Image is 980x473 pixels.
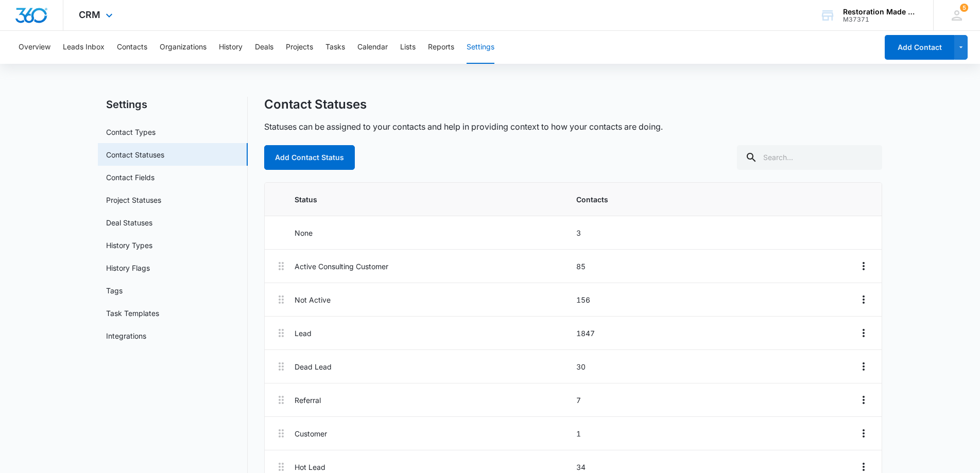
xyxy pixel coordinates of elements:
[856,425,871,442] button: Overflow Menu
[576,227,852,238] p: 3
[576,428,852,439] p: 1
[106,127,156,137] a: Contact Types
[295,428,570,439] p: Customer
[106,308,159,319] a: Task Templates
[19,31,50,64] button: Overview
[960,4,968,12] span: 5
[856,258,871,274] button: Overflow Menu
[357,31,388,64] button: Calendar
[79,9,100,20] span: CRM
[576,462,852,472] p: 34
[467,31,494,64] button: Settings
[856,358,871,375] button: Overflow Menu
[255,31,273,64] button: Deals
[885,35,954,60] button: Add Contact
[960,4,968,12] div: notifications count
[295,361,570,372] p: Dead Lead
[576,194,852,205] p: Contacts
[325,31,345,64] button: Tasks
[856,392,871,408] button: Overflow Menu
[856,325,871,341] button: Overflow Menu
[106,285,123,296] a: Tags
[295,227,570,238] p: None
[576,328,852,339] p: 1847
[843,8,918,16] div: account name
[160,31,207,64] button: Organizations
[106,217,152,228] a: Deal Statuses
[219,31,243,64] button: History
[106,172,154,183] a: Contact Fields
[295,395,570,406] p: Referral
[856,291,871,308] button: Overflow Menu
[576,294,852,305] p: 156
[576,395,852,406] p: 7
[286,31,313,64] button: Projects
[737,145,882,170] input: Search...
[295,328,570,339] p: Lead
[295,194,570,205] p: Status
[428,31,454,64] button: Reports
[98,97,248,112] h2: Settings
[106,240,152,251] a: History Types
[400,31,416,64] button: Lists
[106,330,146,341] a: Integrations
[295,294,570,305] p: Not Active
[264,145,355,170] button: Add Contact Status
[63,31,105,64] button: Leads Inbox
[106,149,164,160] a: Contact Statuses
[843,16,918,23] div: account id
[117,31,147,64] button: Contacts
[576,261,852,272] p: 85
[264,120,663,133] p: Statuses can be assigned to your contacts and help in providing context to how your contacts are ...
[106,262,150,273] a: History Flags
[106,195,161,205] a: Project Statuses
[576,361,852,372] p: 30
[295,261,570,272] p: Active Consulting Customer
[264,97,367,112] h1: Contact Statuses
[295,462,570,472] p: Hot Lead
